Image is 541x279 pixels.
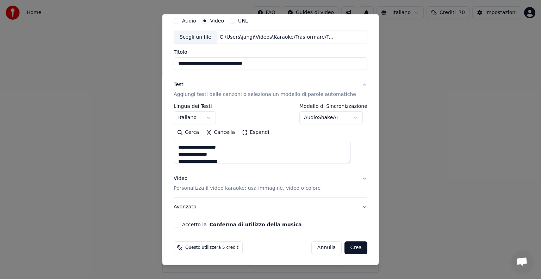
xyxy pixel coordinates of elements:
[174,50,367,54] label: Titolo
[174,175,321,192] div: Video
[174,185,321,192] p: Personalizza il video karaoke: usa immagine, video o colore
[217,34,337,41] div: C:\Users\jangi\Videos\Karaoke\Trasformare\Tracce\Puoi ancora - Sick Tamburo - Karaoke.mp4
[299,104,367,109] label: Modello di Sincronizzazione
[174,104,216,109] label: Lingua dei Testi
[174,169,367,197] button: VideoPersonalizza il video karaoke: usa immagine, video o colore
[345,241,367,254] button: Crea
[238,127,273,138] button: Espandi
[238,18,248,23] label: URL
[174,198,367,216] button: Avanzato
[210,222,302,227] button: Accetto la
[203,127,238,138] button: Cancella
[311,241,342,254] button: Annulla
[185,245,240,251] span: Questo utilizzerà 5 crediti
[174,127,203,138] button: Cerca
[174,76,367,104] button: TestiAggiungi testi delle canzoni o seleziona un modello di parole automatiche
[210,18,224,23] label: Video
[182,222,301,227] label: Accetto la
[174,81,185,88] div: Testi
[174,91,356,98] p: Aggiungi testi delle canzoni o seleziona un modello di parole automatiche
[174,104,367,169] div: TestiAggiungi testi delle canzoni o seleziona un modello di parole automatiche
[182,18,196,23] label: Audio
[174,31,217,44] div: Scegli un file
